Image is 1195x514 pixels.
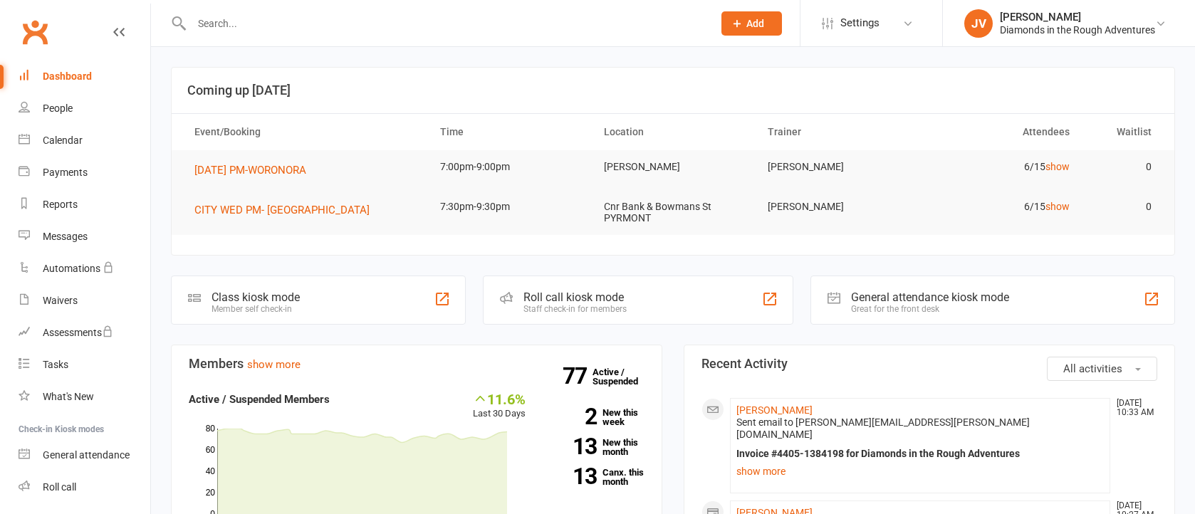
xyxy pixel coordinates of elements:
div: General attendance kiosk mode [851,290,1009,304]
div: Member self check-in [212,304,300,314]
button: Add [721,11,782,36]
div: Tasks [43,359,68,370]
strong: 13 [547,436,597,457]
a: People [19,93,150,125]
th: Location [591,114,755,150]
button: CITY WED PM- [GEOGRAPHIC_DATA] [194,201,380,219]
td: 0 [1082,190,1164,224]
th: Time [427,114,591,150]
a: Reports [19,189,150,221]
th: Trainer [755,114,919,150]
th: Attendees [919,114,1082,150]
h3: Recent Activity [701,357,1157,371]
a: General attendance kiosk mode [19,439,150,471]
div: Roll call kiosk mode [523,290,627,304]
div: Class kiosk mode [212,290,300,304]
th: Event/Booking [182,114,427,150]
div: What's New [43,391,94,402]
div: People [43,103,73,114]
div: Roll call [43,481,76,493]
div: Calendar [43,135,83,146]
div: JV [964,9,993,38]
a: show more [247,358,301,371]
div: Reports [43,199,78,210]
td: 7:00pm-9:00pm [427,150,591,184]
div: Diamonds in the Rough Adventures [1000,23,1155,36]
td: 7:30pm-9:30pm [427,190,591,224]
div: Dashboard [43,70,92,82]
strong: 77 [563,365,593,387]
span: Settings [840,7,880,39]
a: 13New this month [547,438,645,456]
button: All activities [1047,357,1157,381]
a: Calendar [19,125,150,157]
strong: Active / Suspended Members [189,393,330,406]
div: Last 30 Days [473,391,526,421]
a: Waivers [19,285,150,317]
a: Payments [19,157,150,189]
td: 0 [1082,150,1164,184]
a: show more [736,461,1104,481]
h3: Coming up [DATE] [187,83,1159,98]
a: 77Active / Suspended [593,357,655,397]
div: Assessments [43,327,113,338]
div: [PERSON_NAME] [1000,11,1155,23]
td: [PERSON_NAME] [755,150,919,184]
a: What's New [19,381,150,413]
span: CITY WED PM- [GEOGRAPHIC_DATA] [194,204,370,216]
a: show [1045,161,1070,172]
a: Tasks [19,349,150,381]
div: Great for the front desk [851,304,1009,314]
span: [DATE] PM-WORONORA [194,164,306,177]
a: Assessments [19,317,150,349]
span: Sent email to [PERSON_NAME][EMAIL_ADDRESS][PERSON_NAME][DOMAIN_NAME] [736,416,1030,440]
a: 13Canx. this month [547,468,645,486]
div: Payments [43,167,88,178]
td: [PERSON_NAME] [591,150,755,184]
div: Waivers [43,295,78,306]
h3: Members [189,357,645,371]
a: show [1045,201,1070,212]
button: [DATE] PM-WORONORA [194,162,316,179]
time: [DATE] 10:33 AM [1110,399,1157,417]
td: Cnr Bank & Bowmans St PYRMONT [591,190,755,235]
a: Clubworx [17,14,53,50]
div: 11.6% [473,391,526,407]
div: Messages [43,231,88,242]
td: 6/15 [919,190,1082,224]
div: Staff check-in for members [523,304,627,314]
div: Invoice #4405-1384198 for Diamonds in the Rough Adventures [736,448,1104,460]
a: Dashboard [19,61,150,93]
a: 2New this week [547,408,645,426]
a: Automations [19,253,150,285]
a: Roll call [19,471,150,503]
span: Add [746,18,764,29]
div: General attendance [43,449,130,461]
span: All activities [1063,362,1122,375]
th: Waitlist [1082,114,1164,150]
div: Automations [43,263,100,274]
a: Messages [19,221,150,253]
td: 6/15 [919,150,1082,184]
a: [PERSON_NAME] [736,404,813,416]
strong: 13 [547,466,597,487]
strong: 2 [547,406,597,427]
td: [PERSON_NAME] [755,190,919,224]
input: Search... [187,14,703,33]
